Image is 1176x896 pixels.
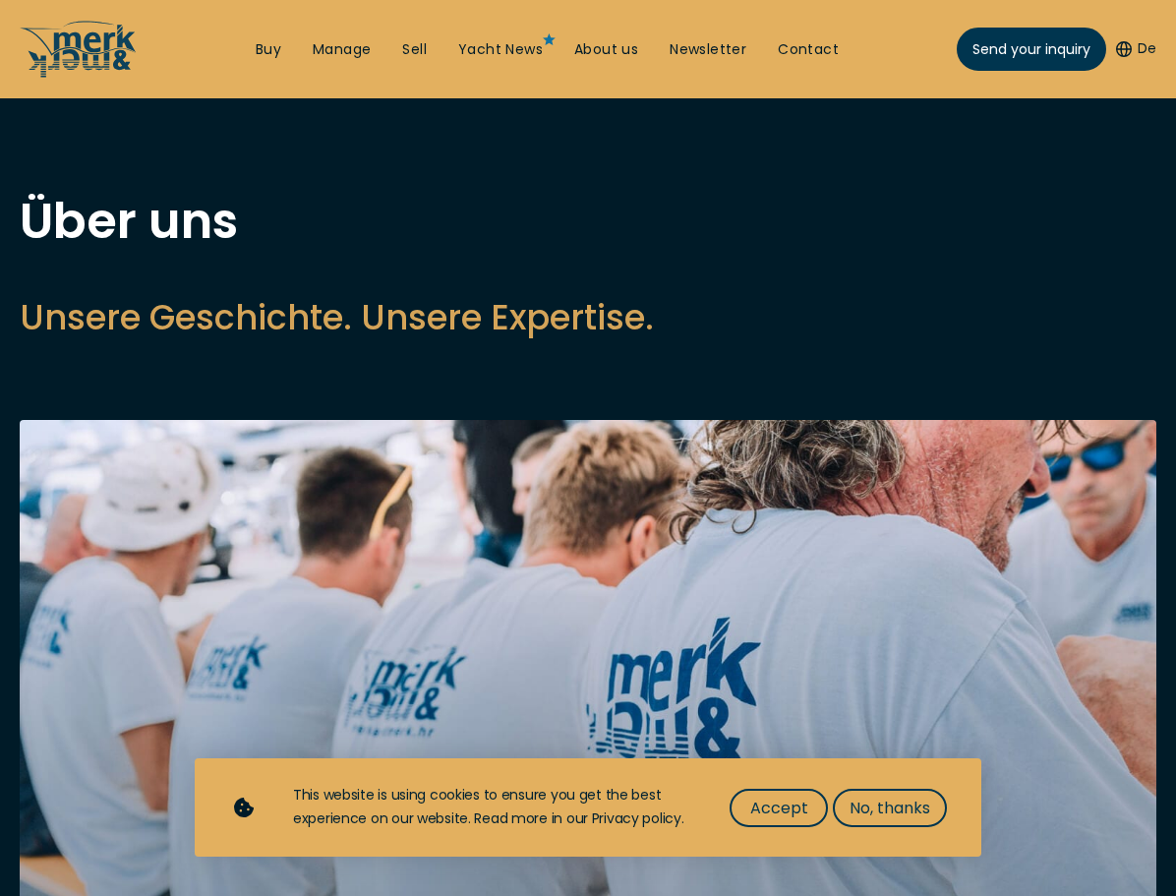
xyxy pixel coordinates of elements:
[458,40,543,60] a: Yacht News
[1116,39,1156,59] button: De
[20,293,1156,341] h2: Unsere Geschichte. Unsere Expertise.
[957,28,1106,71] a: Send your inquiry
[293,784,690,831] div: This website is using cookies to ensure you get the best experience on our website. Read more in ...
[592,808,681,828] a: Privacy policy
[778,40,839,60] a: Contact
[574,40,638,60] a: About us
[256,40,281,60] a: Buy
[20,197,1156,246] h1: Über uns
[670,40,746,60] a: Newsletter
[833,789,947,827] button: No, thanks
[750,796,808,820] span: Accept
[402,40,427,60] a: Sell
[313,40,371,60] a: Manage
[730,789,828,827] button: Accept
[972,39,1090,60] span: Send your inquiry
[850,796,930,820] span: No, thanks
